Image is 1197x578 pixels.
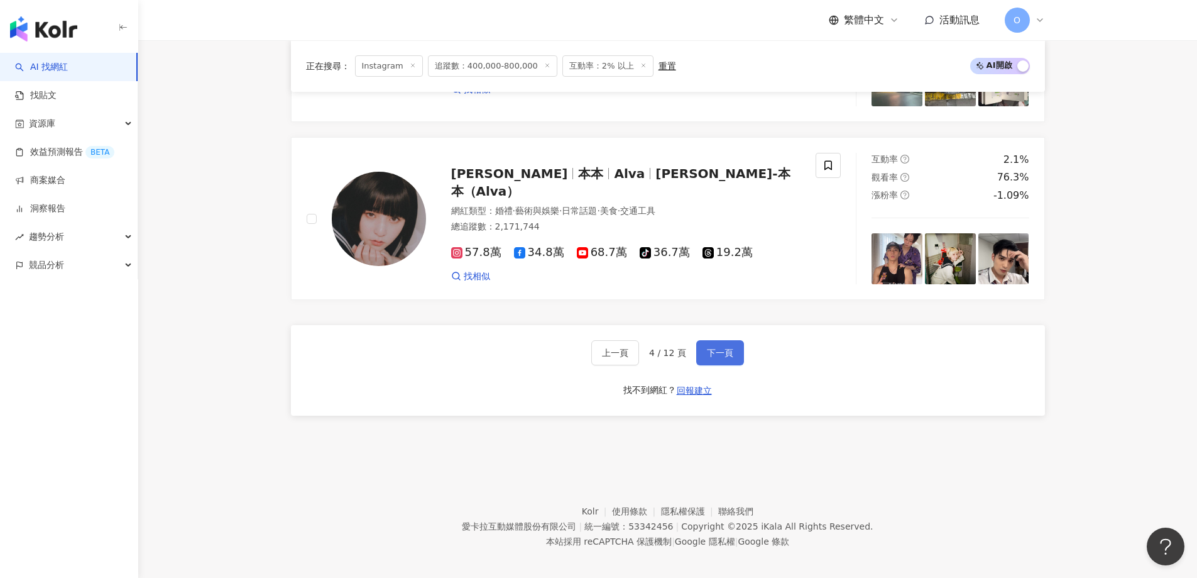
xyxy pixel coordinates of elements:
div: 愛卡拉互動媒體股份有限公司 [462,521,576,531]
span: 活動訊息 [939,14,980,26]
a: 效益預測報告BETA [15,146,114,158]
div: 找不到網紅？ [623,384,676,397]
span: | [579,521,582,531]
img: post-image [978,233,1029,284]
img: logo [10,16,77,42]
a: Google 條款 [738,536,789,547]
div: 76.3% [997,170,1029,184]
span: 正在搜尋 ： [306,61,350,71]
span: 19.2萬 [702,246,753,259]
a: 找貼文 [15,89,57,102]
span: · [559,206,562,216]
a: 使用條款 [612,506,661,516]
span: 互動率 [872,154,898,164]
span: 回報建立 [677,386,712,396]
span: [PERSON_NAME] [451,166,568,181]
button: 下一頁 [696,340,744,365]
a: 聯絡我們 [718,506,753,516]
span: 本本 [578,166,603,181]
span: 趨勢分析 [29,223,64,251]
a: Kolr [582,506,612,516]
span: | [735,536,738,547]
span: · [618,206,620,216]
div: 重置 [659,61,676,71]
a: searchAI 找網紅 [15,61,68,74]
a: KOL Avatar[PERSON_NAME]本本Alva[PERSON_NAME]-本本（Alva）網紅類型：婚禮·藝術與娛樂·日常話題·美食·交通工具總追蹤數：2,171,74457.8萬3... [291,137,1045,300]
span: 資源庫 [29,109,55,138]
span: 繁體中文 [844,13,884,27]
a: 找相似 [451,270,490,283]
span: 漲粉率 [872,190,898,200]
a: 洞察報告 [15,203,65,215]
div: -1.09% [993,189,1029,203]
span: 日常話題 [562,206,597,216]
img: KOL Avatar [332,172,426,266]
span: question-circle [900,155,909,164]
div: 網紅類型 ： [451,205,801,218]
span: 本站採用 reCAPTCHA 保護機制 [546,534,789,549]
span: 4 / 12 頁 [649,348,686,358]
span: 交通工具 [620,206,655,216]
span: question-circle [900,173,909,182]
span: · [513,206,515,216]
a: iKala [761,521,782,531]
span: 68.7萬 [577,246,627,259]
img: post-image [872,233,922,284]
div: 總追蹤數 ： 2,171,744 [451,221,801,233]
a: Google 隱私權 [675,536,735,547]
span: 互動率：2% 以上 [562,55,653,77]
span: [PERSON_NAME]-本本（Alva） [451,166,790,199]
span: · [597,206,599,216]
span: | [672,536,675,547]
iframe: Help Scout Beacon - Open [1147,528,1184,565]
span: 競品分析 [29,251,64,279]
div: 統一編號：53342456 [584,521,673,531]
span: rise [15,233,24,242]
span: question-circle [900,191,909,199]
span: 36.7萬 [640,246,690,259]
span: 藝術與娛樂 [515,206,559,216]
span: 57.8萬 [451,246,501,259]
span: 下一頁 [707,348,733,358]
div: 2.1% [1003,153,1029,167]
span: Alva [614,166,645,181]
span: 美食 [600,206,618,216]
span: 婚禮 [495,206,513,216]
img: post-image [925,233,976,284]
span: 上一頁 [602,348,628,358]
div: Copyright © 2025 All Rights Reserved. [681,521,873,531]
span: O [1014,13,1020,27]
span: | [675,521,679,531]
span: Instagram [355,55,423,77]
a: 商案媒合 [15,174,65,187]
button: 上一頁 [591,340,639,365]
a: 隱私權保護 [661,506,719,516]
span: 找相似 [464,270,490,283]
span: 觀看率 [872,172,898,182]
button: 回報建立 [676,381,713,401]
span: 追蹤數：400,000-800,000 [428,55,557,77]
span: 34.8萬 [514,246,564,259]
